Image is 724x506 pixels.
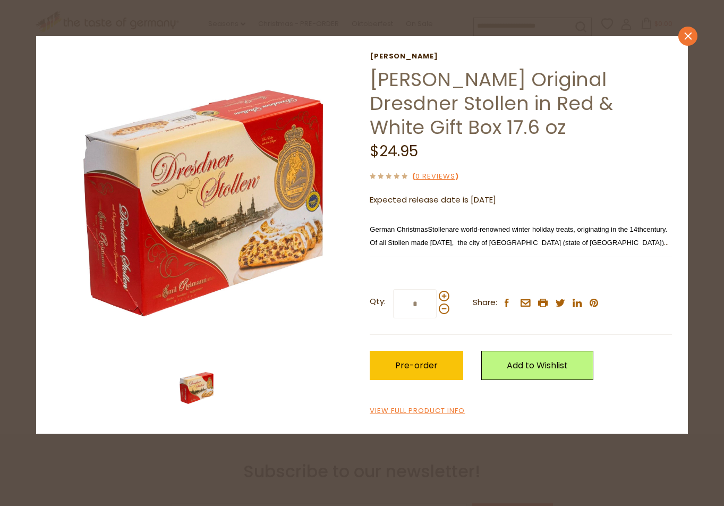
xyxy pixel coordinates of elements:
span: German Christmas [370,225,428,233]
a: [PERSON_NAME] Original Dresdner Stollen in Red & White Gift Box 17.6 oz [370,66,613,141]
span: $24.95 [370,141,418,162]
strong: Qty: [370,295,386,308]
a: 0 Reviews [415,171,455,182]
span: Stollen [428,225,449,233]
span: th [637,225,643,233]
span: Share: [473,296,497,309]
span: are world-renowned winter holiday treats, originating in the 14 [449,225,637,233]
span: ( ) [412,171,458,181]
img: Emil Reimann Dresdner Stollen Red & White Gift Box [175,367,218,409]
a: View Full Product Info [370,406,465,417]
input: Qty: [393,289,437,318]
a: Add to Wishlist [481,351,593,380]
span: [PERSON_NAME] is one of Dresden’s best of the best. Selected ingredients, such as brand-quality b... [370,225,669,326]
img: Emil Reimann Dresdner Stollen Red & White Gift Box [52,52,354,355]
span: century. Of all Stollen made [DATE], the city of [GEOGRAPHIC_DATA] (state of [GEOGRAPHIC_DATA]) s... [370,225,669,260]
a: [PERSON_NAME] [370,52,672,61]
p: Expected release date is [DATE] [370,193,672,207]
span: Pre-order [395,359,438,372]
button: Pre-order [370,351,463,380]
